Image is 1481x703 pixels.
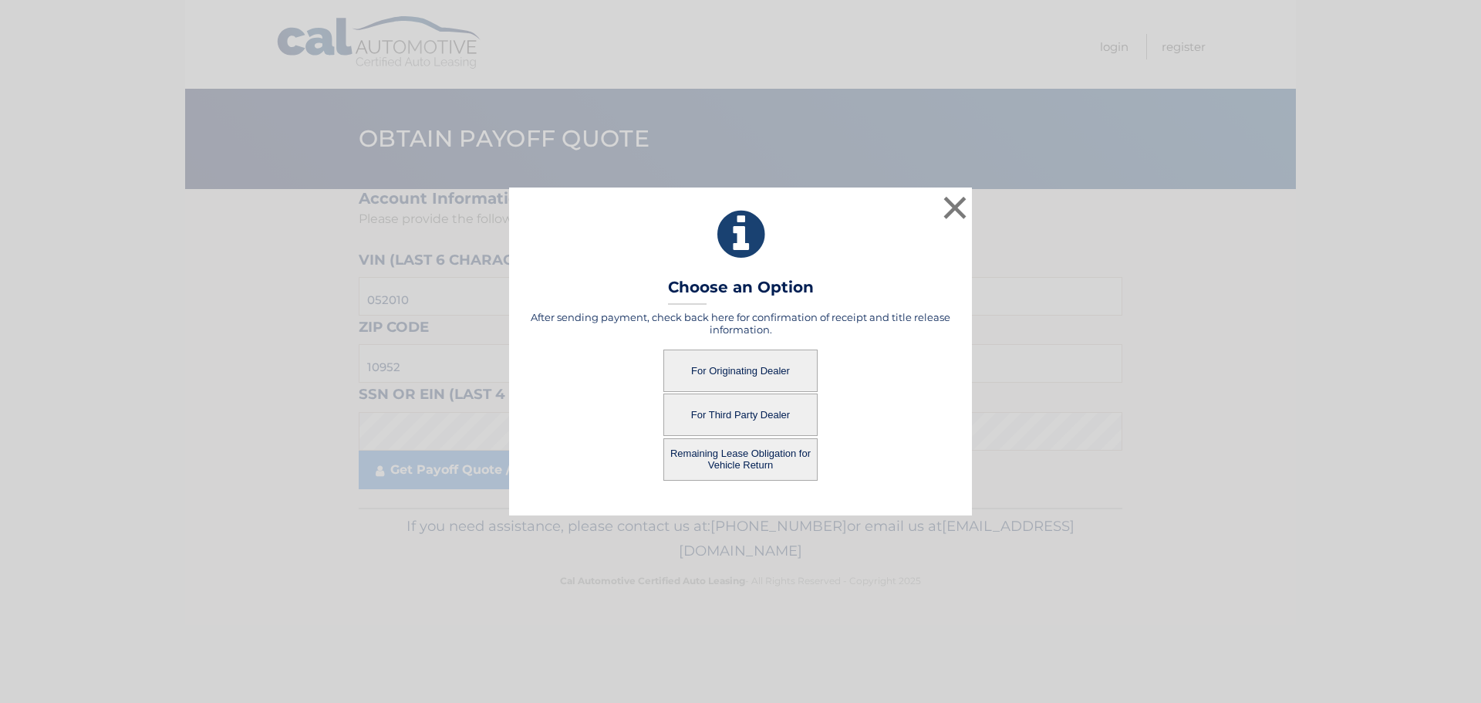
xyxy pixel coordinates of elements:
button: × [940,192,970,223]
button: For Third Party Dealer [663,394,818,436]
h5: After sending payment, check back here for confirmation of receipt and title release information. [528,311,953,336]
button: For Originating Dealer [663,350,818,392]
h3: Choose an Option [668,278,814,305]
button: Remaining Lease Obligation for Vehicle Return [663,438,818,481]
